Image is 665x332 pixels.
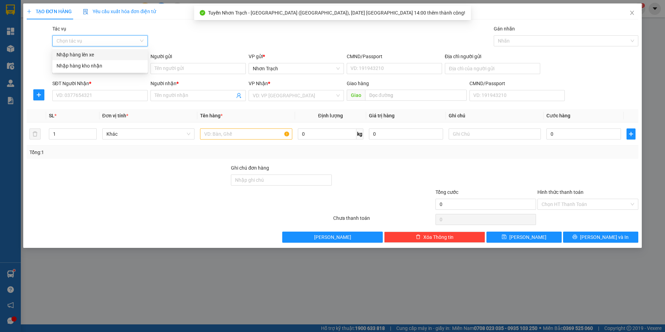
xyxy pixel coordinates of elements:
span: Xóa Thông tin [423,233,454,241]
div: Nhập hàng kho nhận [52,60,148,71]
span: Yêu cầu xuất hóa đơn điện tử [83,9,156,14]
div: CMND/Passport [469,80,565,87]
span: close [629,10,635,16]
span: Định lượng [318,113,343,118]
div: Nhập hàng lên xe [52,49,148,60]
span: SL [49,113,54,118]
input: Ghi Chú [449,128,541,140]
button: delete [29,128,41,140]
div: VP gửi [249,53,344,60]
div: SĐT Người Nhận [52,80,148,87]
button: save[PERSON_NAME] [486,232,562,243]
div: Nhập hàng kho nhận [57,62,144,70]
span: Cước hàng [546,113,570,118]
span: [PERSON_NAME] [314,233,351,241]
span: delete [416,234,421,240]
span: kg [356,128,363,140]
button: printer[PERSON_NAME] và In [563,232,638,243]
span: Đơn vị tính [102,113,128,118]
div: CMND/Passport [347,53,442,60]
div: Chưa thanh toán [332,214,435,226]
input: Dọc đường [365,90,467,101]
span: [PERSON_NAME] và In [580,233,629,241]
div: Tổng: 1 [29,149,257,156]
span: TẠO ĐƠN HÀNG [27,9,72,14]
div: Địa chỉ người gửi [445,53,540,60]
label: Tác vụ [52,26,66,32]
label: Gán nhãn [494,26,515,32]
span: printer [572,234,577,240]
span: Nhơn Trạch [253,63,340,74]
span: Tổng cước [435,189,458,195]
input: Ghi chú đơn hàng [231,174,332,186]
span: plus [27,9,32,14]
label: Ghi chú đơn hàng [231,165,269,171]
span: VP Nhận [249,81,268,86]
div: Người nhận [150,80,246,87]
span: Tên hàng [200,113,223,118]
span: user-add [236,93,242,98]
span: Giá trị hàng [369,113,395,118]
span: [PERSON_NAME] [509,233,546,241]
input: 0 [369,128,443,140]
input: VD: Bàn, Ghế [200,128,292,140]
span: check-circle [200,10,205,16]
button: Close [622,3,642,23]
button: [PERSON_NAME] [282,232,383,243]
button: plus [33,89,44,100]
img: icon [83,9,88,15]
span: Tuyến Nhơn Trạch - [GEOGRAPHIC_DATA] ([GEOGRAPHIC_DATA]), [DATE] [GEOGRAPHIC_DATA] 14:00 thêm thà... [208,10,465,16]
button: plus [627,128,636,140]
div: Nhập hàng lên xe [57,51,144,59]
span: plus [34,92,44,98]
span: plus [627,131,635,137]
input: Địa chỉ của người gửi [445,63,540,74]
span: Khác [106,129,190,139]
button: deleteXóa Thông tin [384,232,485,243]
span: Giao hàng [347,81,369,86]
span: save [502,234,507,240]
span: Giao [347,90,365,101]
th: Ghi chú [446,109,544,123]
div: Người gửi [150,53,246,60]
label: Hình thức thanh toán [537,189,584,195]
